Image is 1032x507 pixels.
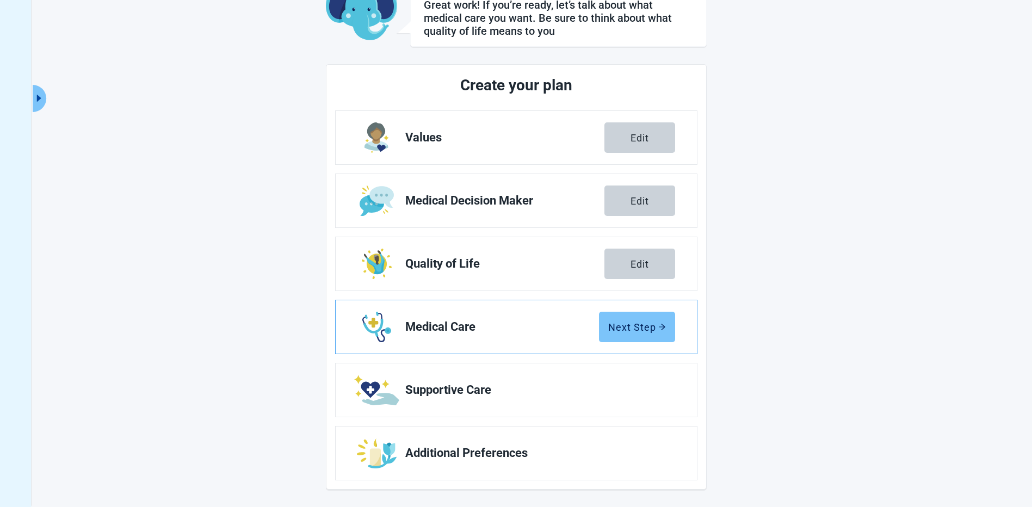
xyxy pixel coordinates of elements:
[336,174,697,227] a: Edit Medical Decision Maker section
[599,312,675,342] button: Next Steparrow-right
[631,132,649,143] div: Edit
[376,73,657,97] h2: Create your plan
[336,300,697,354] a: Edit Medical Care section
[34,93,44,103] span: caret-right
[631,195,649,206] div: Edit
[336,111,697,164] a: Edit Values section
[336,426,697,480] a: Edit Additional Preferences section
[604,249,675,279] button: Edit
[608,321,666,332] div: Next Step
[336,237,697,290] a: Edit Quality of Life section
[405,131,604,144] span: Values
[604,122,675,153] button: Edit
[405,320,599,333] span: Medical Care
[604,186,675,216] button: Edit
[405,447,666,460] span: Additional Preferences
[33,85,46,112] button: Expand menu
[405,384,666,397] span: Supportive Care
[405,194,604,207] span: Medical Decision Maker
[336,363,697,417] a: Edit Supportive Care section
[658,323,666,331] span: arrow-right
[631,258,649,269] div: Edit
[405,257,604,270] span: Quality of Life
